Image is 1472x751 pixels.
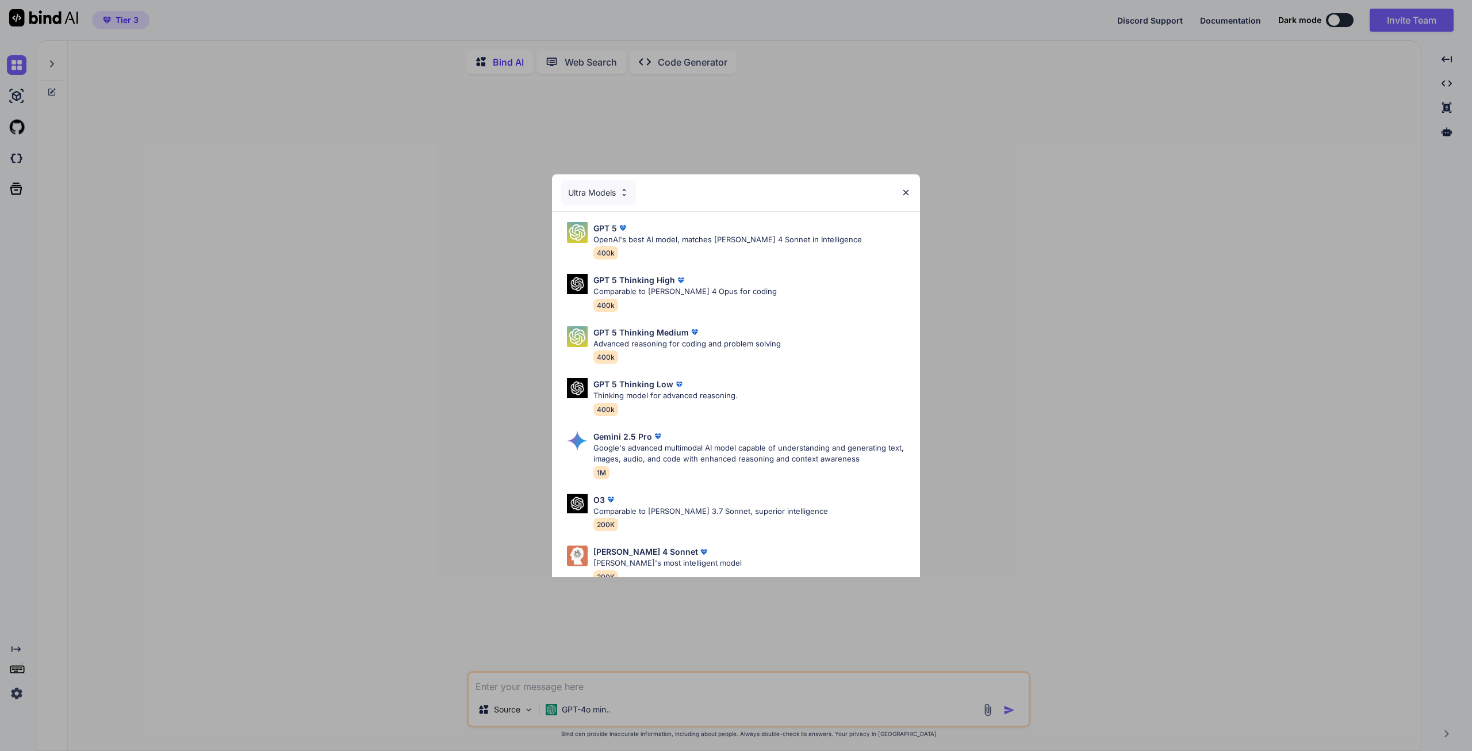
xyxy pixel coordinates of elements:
img: Pick Models [567,378,588,398]
span: 200K [593,518,618,531]
p: [PERSON_NAME]'s most intelligent model [593,558,742,569]
img: premium [675,275,687,286]
img: Pick Models [567,430,588,451]
p: GPT 5 [593,222,617,234]
img: premium [617,222,628,234]
p: Comparable to [PERSON_NAME] 3.7 Sonnet, superior intelligence [593,506,828,517]
p: Google's advanced multimodal AI model capable of understanding and generating text, images, audio... [593,443,911,465]
img: close [901,188,911,197]
img: Pick Models [567,494,588,514]
p: Gemini 2.5 Pro [593,430,652,443]
p: Comparable to [PERSON_NAME] 4 Opus for coding [593,286,777,298]
p: [PERSON_NAME] 4 Sonnet [593,546,698,558]
span: 400k [593,350,618,364]
p: GPT 5 Thinking Low [593,378,673,390]
img: premium [605,494,616,505]
p: O3 [593,494,605,506]
p: GPT 5 Thinking High [593,274,675,286]
span: 400k [593,299,618,312]
img: Pick Models [619,188,629,197]
img: premium [689,326,700,338]
span: 400k [593,403,618,416]
img: Pick Models [567,326,588,347]
img: Pick Models [567,274,588,294]
p: GPT 5 Thinking Medium [593,326,689,338]
span: 1M [593,466,609,479]
img: premium [698,546,710,558]
img: premium [652,430,664,442]
p: OpenAI's best AI model, matches [PERSON_NAME] 4 Sonnet in Intelligence [593,234,862,246]
p: Thinking model for advanced reasoning. [593,390,738,402]
img: premium [673,379,685,390]
div: Ultra Models [561,180,636,205]
span: 200K [593,570,618,584]
img: Pick Models [567,546,588,566]
span: 400k [593,246,618,260]
p: Advanced reasoning for coding and problem solving [593,338,781,350]
img: Pick Models [567,222,588,243]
